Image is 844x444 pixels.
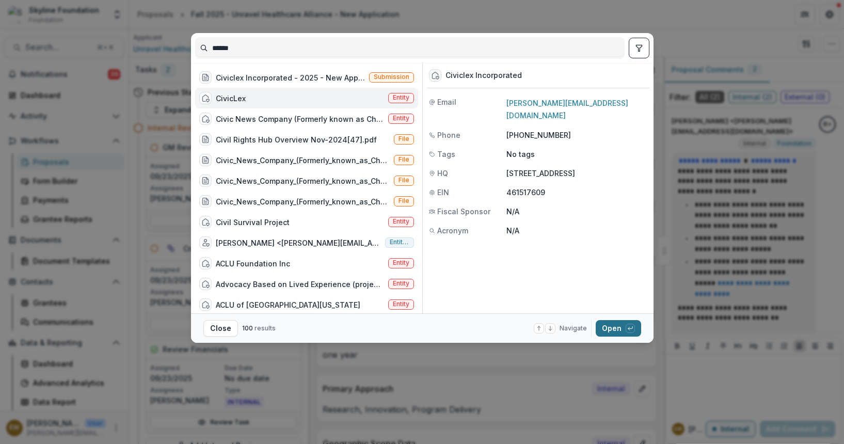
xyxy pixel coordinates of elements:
[393,94,409,101] span: Entity
[399,156,409,163] span: File
[437,225,468,236] span: Acronym
[393,259,409,266] span: Entity
[216,176,390,186] div: Civic_News_Company_(Formerly_known_as_Chalkbeat)-SKY-2023-55846.pdf
[216,114,384,124] div: Civic News Company (Formerly known as Chalkbeat)
[437,168,448,179] span: HQ
[216,279,384,290] div: Advocacy Based on Lived Experience (project of [US_STATE] Civic Engagement Table)
[216,237,381,248] div: [PERSON_NAME] <[PERSON_NAME][EMAIL_ADDRESS][DOMAIN_NAME]>
[437,206,490,217] span: Fiscal Sponsor
[445,71,522,80] div: Civiclex Incorporated
[437,187,449,198] span: EIN
[506,187,647,198] p: 461517609
[390,239,409,246] span: Entity user
[506,99,628,120] a: [PERSON_NAME][EMAIL_ADDRESS][DOMAIN_NAME]
[216,258,290,269] div: ACLU Foundation Inc
[203,320,238,337] button: Close
[506,130,647,140] p: [PHONE_NUMBER]
[216,155,390,166] div: Civic_News_Company_(Formerly_known_as_Chalkbeat)-YC-2021-45618.pdf
[216,299,360,310] div: ACLU of [GEOGRAPHIC_DATA][US_STATE]
[437,149,455,160] span: Tags
[629,38,649,58] button: toggle filters
[437,97,456,107] span: Email
[393,115,409,122] span: Entity
[506,206,647,217] p: N/A
[399,177,409,184] span: File
[216,217,290,228] div: Civil Survival Project
[393,218,409,225] span: Entity
[216,72,365,83] div: Civiclex Incorporated - 2025 - New Application
[216,134,377,145] div: Civil Rights Hub Overview Nov-2024[47].pdf
[596,320,641,337] button: Open
[506,225,647,236] p: N/A
[216,93,246,104] div: CivicLex
[399,197,409,204] span: File
[437,130,460,140] span: Phone
[506,149,535,160] p: No tags
[399,135,409,142] span: File
[393,300,409,308] span: Entity
[254,324,276,332] span: results
[374,73,409,81] span: Submission
[393,280,409,287] span: Entity
[216,196,390,207] div: Civic_News_Company_(Formerly_known_as_Chalkbeat)-SKY-2023-55846-Grant_Agreement_July_28_2023.pdf
[506,168,647,179] p: [STREET_ADDRESS]
[560,324,587,333] span: Navigate
[242,324,253,332] span: 100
